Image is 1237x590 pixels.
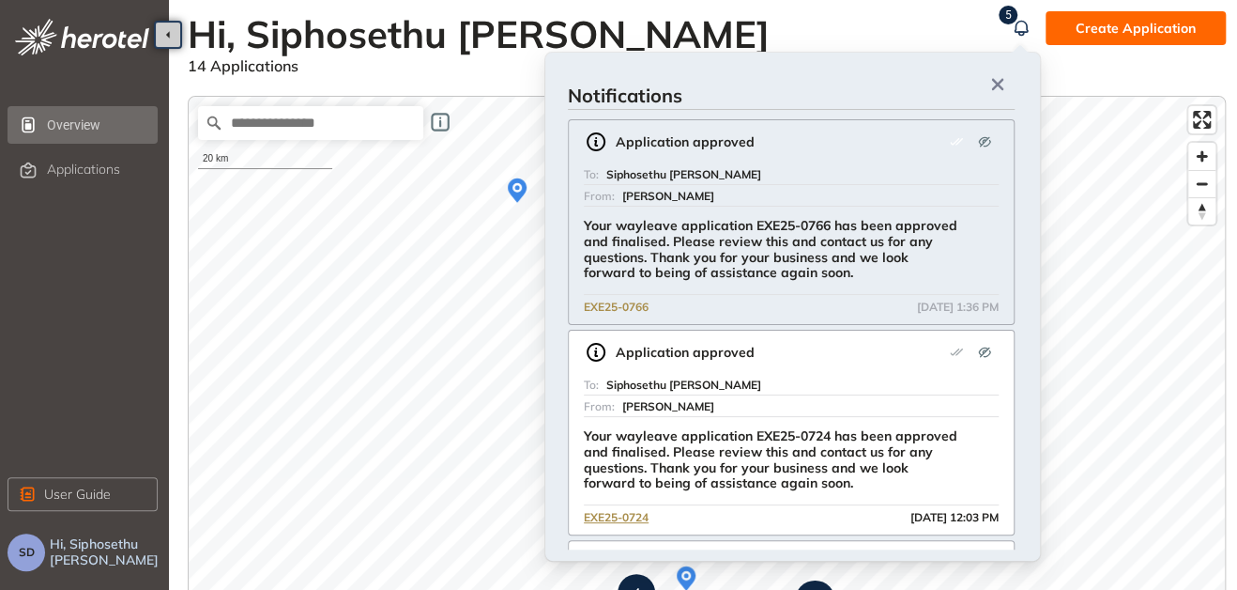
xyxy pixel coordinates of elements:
[8,477,158,511] button: User Guide
[1188,198,1215,225] span: Reset bearing to north
[917,301,999,314] span: [DATE] 1:36 PM
[1188,171,1215,197] span: Zoom out
[910,511,999,524] span: [DATE] 12:03 PM
[584,218,959,281] p: Your wayleave application EXE25-0766 has been approved and finalised. Please review this and cont...
[584,378,599,392] span: To:
[606,378,761,392] span: Siphosethu [PERSON_NAME]
[19,546,35,559] span: SD
[188,56,298,75] span: 14 Applications
[616,345,755,361] span: Application approved
[47,106,154,144] span: Overview
[568,85,981,107] h4: Notifications
[1188,106,1215,133] button: Enter fullscreen
[15,19,149,55] img: logo
[1188,143,1215,170] button: Zoom in
[622,189,714,203] span: [PERSON_NAME]
[584,399,615,413] span: From:
[1188,197,1215,225] button: Reset bearing to north
[44,484,111,505] span: User Guide
[622,399,714,413] span: [PERSON_NAME]
[188,11,781,56] h2: Hi, Siphosethu [PERSON_NAME]
[616,134,755,150] span: Application approved
[606,167,761,181] span: Siphosethu [PERSON_NAME]
[500,174,534,208] div: Map marker
[584,167,599,181] span: To:
[584,299,649,317] button: EXE25-0766
[584,509,649,527] button: EXE25-0724
[1046,11,1226,45] button: Create Application
[50,536,161,568] span: Hi, Siphosethu [PERSON_NAME]
[198,149,332,169] div: 20 km
[1188,170,1215,197] button: Zoom out
[198,106,423,140] input: Search place...
[47,162,120,178] span: Applications
[1076,18,1196,39] span: Create Application
[584,428,959,491] p: Your wayleave application EXE25-0724 has been approved and finalised. Please review this and cont...
[999,6,1017,24] sup: 5
[584,189,615,203] span: From:
[1005,8,1012,22] span: 5
[8,534,45,571] button: SD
